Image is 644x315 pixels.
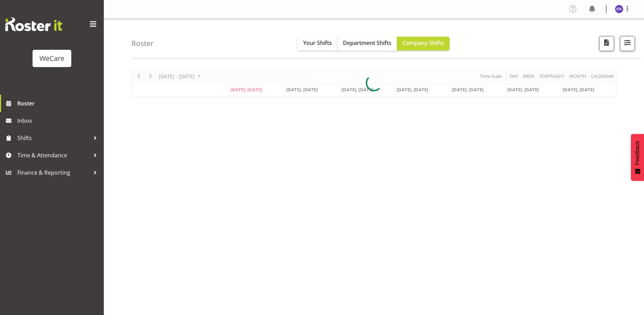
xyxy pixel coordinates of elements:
span: Feedback [634,141,641,165]
button: Department Shifts [337,37,397,50]
span: Inbox [17,115,100,126]
span: Finance & Reporting [17,167,90,178]
button: Download a PDF of the roster according to the set date range. [599,36,614,51]
button: Feedback - Show survey [631,134,644,181]
span: Your Shifts [303,39,332,47]
div: WeCare [39,53,64,64]
span: Department Shifts [343,39,391,47]
h4: Roster [131,39,154,47]
span: Roster [17,98,100,109]
span: Shifts [17,133,90,143]
button: Filter Shifts [620,36,635,51]
button: Your Shifts [298,37,337,50]
img: Rosterit website logo [5,17,62,31]
span: Company Shifts [402,39,444,47]
button: Company Shifts [397,37,450,50]
span: Time & Attendance [17,150,90,160]
img: olive-vermazen11854.jpg [615,5,623,13]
